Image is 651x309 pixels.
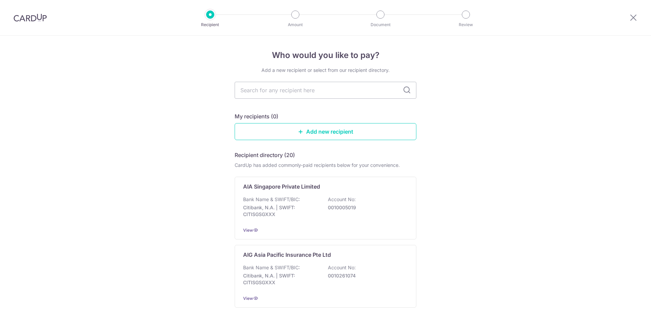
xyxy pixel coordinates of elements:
[235,162,416,169] div: CardUp has added commonly-paid recipients below for your convenience.
[14,14,47,22] img: CardUp
[235,123,416,140] a: Add new recipient
[243,204,319,218] p: Citibank, N.A. | SWIFT: CITISGSGXXX
[243,264,300,271] p: Bank Name & SWIFT/BIC:
[328,264,356,271] p: Account No:
[235,49,416,61] h4: Who would you like to pay?
[608,289,644,306] iframe: Opens a widget where you can find more information
[235,67,416,74] div: Add a new recipient or select from our recipient directory.
[243,196,300,203] p: Bank Name & SWIFT/BIC:
[243,272,319,286] p: Citibank, N.A. | SWIFT: CITISGSGXXX
[328,272,404,279] p: 0010261074
[243,251,331,259] p: AIG Asia Pacific Insurance Pte Ltd
[235,112,278,120] h5: My recipients (0)
[243,228,253,233] a: View
[441,21,491,28] p: Review
[235,82,416,99] input: Search for any recipient here
[328,196,356,203] p: Account No:
[185,21,235,28] p: Recipient
[270,21,320,28] p: Amount
[243,296,253,301] a: View
[235,151,295,159] h5: Recipient directory (20)
[243,182,320,191] p: AIA Singapore Private Limited
[355,21,406,28] p: Document
[328,204,404,211] p: 0010005019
